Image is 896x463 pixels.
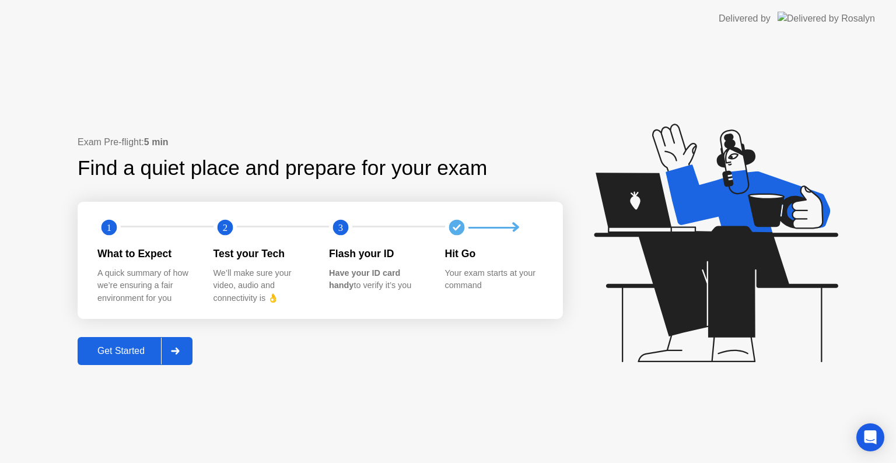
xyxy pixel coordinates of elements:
div: Exam Pre-flight: [78,135,563,149]
b: 5 min [144,137,169,147]
div: Test your Tech [213,246,311,261]
div: Your exam starts at your command [445,267,542,292]
text: 3 [338,222,343,233]
div: Get Started [81,346,161,356]
img: Delivered by Rosalyn [778,12,875,25]
div: What to Expect [97,246,195,261]
div: to verify it’s you [329,267,426,292]
text: 2 [222,222,227,233]
div: We’ll make sure your video, audio and connectivity is 👌 [213,267,311,305]
div: Delivered by [719,12,771,26]
div: Open Intercom Messenger [856,423,884,451]
button: Get Started [78,337,192,365]
div: Hit Go [445,246,542,261]
div: A quick summary of how we’re ensuring a fair environment for you [97,267,195,305]
text: 1 [107,222,111,233]
div: Flash your ID [329,246,426,261]
b: Have your ID card handy [329,268,400,290]
div: Find a quiet place and prepare for your exam [78,153,489,184]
